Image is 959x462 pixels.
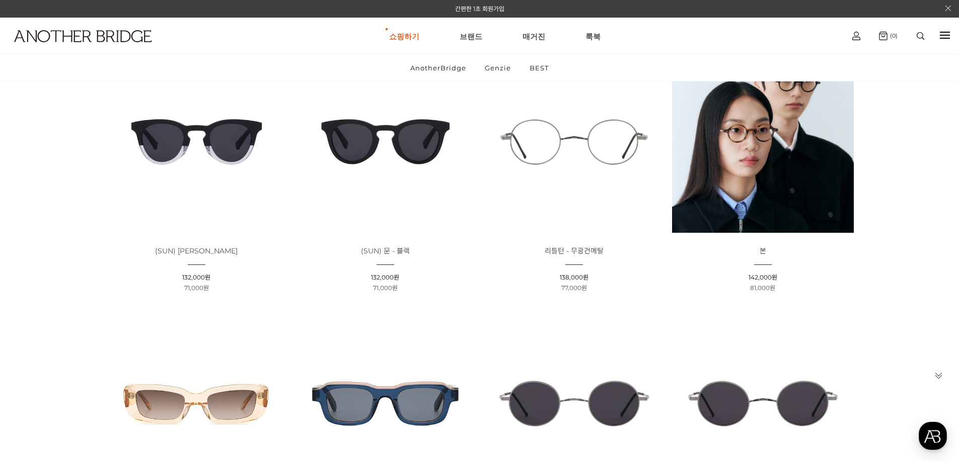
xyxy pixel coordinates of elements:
[483,51,665,233] img: 리틀턴 - 무광건메탈 안경 - 세련된 디자인의 실버 안경 이미지
[760,247,766,255] a: 본
[361,247,410,255] a: (SUN) 문 - 블랙
[106,51,287,233] img: (SUN) 문 - 하프하프 - 세련된 디자인의 여름 스타일 완성 썬글라스 이미지
[523,18,545,54] a: 매거진
[3,319,66,344] a: 홈
[5,30,149,67] a: logo
[585,18,601,54] a: 룩북
[389,18,419,54] a: 쇼핑하기
[66,319,130,344] a: 대화
[852,32,860,40] img: cart
[130,319,193,344] a: 설정
[402,55,475,81] a: AnotherBridge
[371,273,399,281] span: 132,000원
[14,30,152,42] img: logo
[460,18,482,54] a: 브랜드
[750,284,775,292] span: 81,000원
[521,55,557,81] a: BEST
[888,32,898,39] span: (0)
[879,32,888,40] img: cart
[749,273,777,281] span: 142,000원
[879,32,898,40] a: (0)
[184,284,209,292] span: 71,000원
[545,246,604,255] span: 리틀턴 - 무광건메탈
[476,55,520,81] a: Genzie
[917,32,924,40] img: search
[760,246,766,255] span: 본
[155,247,238,255] a: (SUN) [PERSON_NAME]
[373,284,398,292] span: 71,000원
[545,247,604,255] a: 리틀턴 - 무광건메탈
[182,273,210,281] span: 132,000원
[294,51,476,233] img: MOON SUNGLASSES - 블랙 색상의 모던한 여름 액세서리 이미지
[361,246,410,255] span: (SUN) 문 - 블랙
[560,273,588,281] span: 138,000원
[32,334,38,342] span: 홈
[92,334,104,342] span: 대화
[156,334,168,342] span: 설정
[561,284,587,292] span: 77,000원
[672,51,854,233] img: 본 - 동그란 렌즈로 돋보이는 아세테이트 안경 이미지
[455,5,504,13] a: 간편한 1초 회원가입
[155,246,238,255] span: (SUN) [PERSON_NAME]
